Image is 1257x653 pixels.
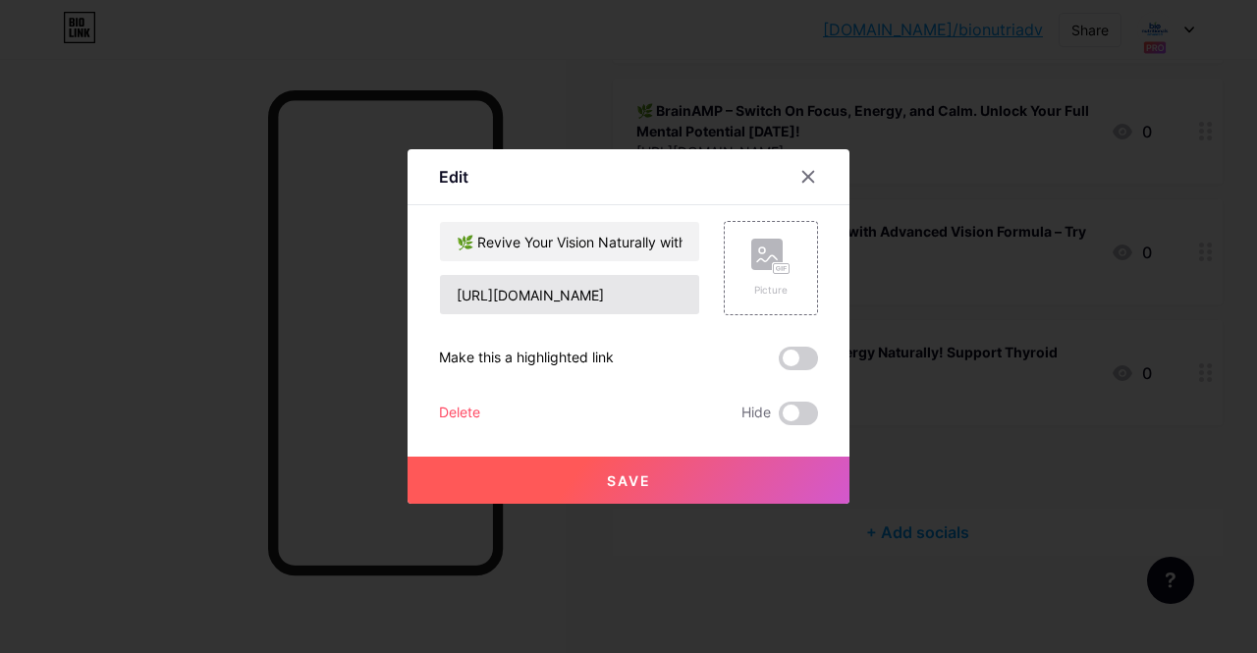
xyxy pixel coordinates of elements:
[439,165,468,189] div: Edit
[741,402,771,425] span: Hide
[439,347,614,370] div: Make this a highlighted link
[440,275,699,314] input: URL
[751,283,791,298] div: Picture
[439,402,480,425] div: Delete
[408,457,849,504] button: Save
[607,472,651,489] span: Save
[440,222,699,261] input: Title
